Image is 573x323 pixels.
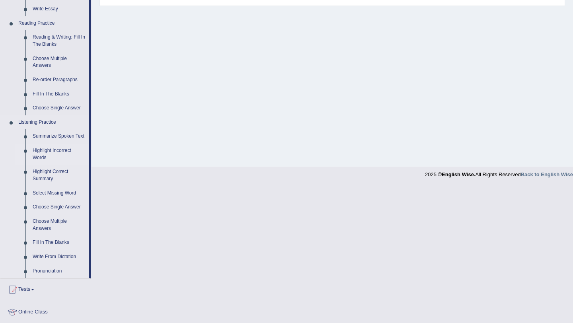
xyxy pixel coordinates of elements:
a: Choose Single Answer [29,200,89,214]
a: Choose Multiple Answers [29,214,89,235]
a: Pronunciation [29,264,89,278]
a: Fill In The Blanks [29,235,89,250]
a: Reading Practice [15,16,89,31]
a: Highlight Incorrect Words [29,144,89,165]
a: Reading & Writing: Fill In The Blanks [29,30,89,51]
a: Write Essay [29,2,89,16]
a: Highlight Correct Summary [29,165,89,186]
a: Back to English Wise [521,171,573,177]
a: Summarize Spoken Text [29,129,89,144]
a: Tests [0,278,91,298]
a: Choose Multiple Answers [29,52,89,73]
a: Online Class [0,301,91,321]
a: Write From Dictation [29,250,89,264]
a: Fill In The Blanks [29,87,89,101]
div: 2025 © All Rights Reserved [425,167,573,178]
a: Listening Practice [15,115,89,130]
a: Re-order Paragraphs [29,73,89,87]
a: Choose Single Answer [29,101,89,115]
strong: English Wise. [442,171,475,177]
a: Select Missing Word [29,186,89,200]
